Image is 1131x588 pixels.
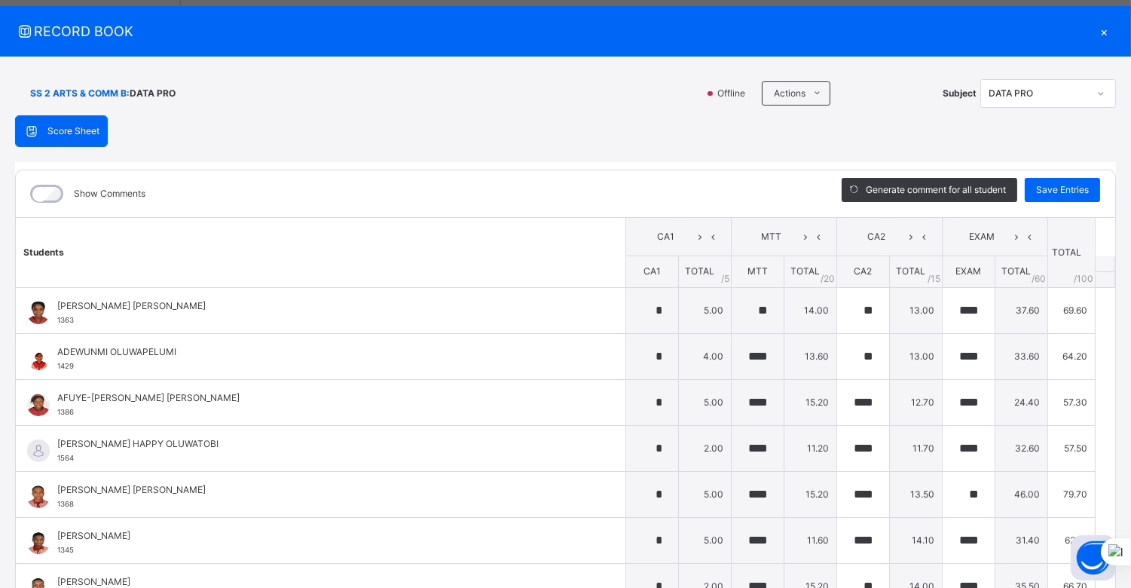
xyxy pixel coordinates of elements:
[784,287,837,333] td: 14.00
[57,316,74,324] span: 1363
[943,87,977,100] span: Subject
[57,362,74,370] span: 1429
[57,500,74,508] span: 1368
[637,230,694,243] span: CA1
[1048,287,1096,333] td: 69.60
[1048,471,1096,517] td: 79.70
[956,265,982,277] span: EXAM
[679,471,732,517] td: 5.00
[27,302,50,324] img: 1363.png
[686,265,715,277] span: TOTAL
[679,425,732,471] td: 2.00
[57,546,74,554] span: 1345
[784,471,837,517] td: 15.20
[995,517,1048,563] td: 31.40
[1074,272,1093,286] span: /100
[716,87,754,100] span: Offline
[866,183,1006,197] span: Generate comment for all student
[784,333,837,379] td: 13.60
[854,265,873,277] span: CA2
[643,265,661,277] span: CA1
[130,87,176,100] span: DATA PRO
[890,471,943,517] td: 13.50
[1048,425,1096,471] td: 57.50
[1048,218,1096,288] th: TOTAL
[995,333,1048,379] td: 33.60
[784,425,837,471] td: 11.20
[1093,21,1116,41] div: ×
[995,379,1048,425] td: 24.40
[821,272,835,286] span: / 20
[57,483,591,497] span: [PERSON_NAME] [PERSON_NAME]
[848,230,905,243] span: CA2
[30,87,130,100] span: SS 2 ARTS & COMM B :
[57,408,74,416] span: 1386
[995,425,1048,471] td: 32.60
[784,379,837,425] td: 15.20
[27,485,50,508] img: 1368.png
[890,379,943,425] td: 12.70
[27,531,50,554] img: 1345.png
[679,379,732,425] td: 5.00
[1032,272,1046,286] span: / 60
[995,471,1048,517] td: 46.00
[1048,379,1096,425] td: 57.30
[679,287,732,333] td: 5.00
[791,265,821,277] span: TOTAL
[23,247,64,258] span: Students
[1048,333,1096,379] td: 64.20
[954,230,1010,243] span: EXAM
[890,287,943,333] td: 13.00
[989,87,1088,100] div: DATA PRO
[897,265,926,277] span: TOTAL
[47,124,99,138] span: Score Sheet
[57,345,591,359] span: ADEWUNMI OLUWAPELUMI
[890,333,943,379] td: 13.00
[890,425,943,471] td: 11.70
[747,265,768,277] span: MTT
[57,454,74,462] span: 1564
[57,299,591,313] span: [PERSON_NAME] [PERSON_NAME]
[1071,535,1116,580] button: Open asap
[15,21,1093,41] span: RECORD BOOK
[27,348,50,370] img: 1429.png
[57,391,591,405] span: AFUYE-[PERSON_NAME] [PERSON_NAME]
[995,287,1048,333] td: 37.60
[57,437,591,451] span: [PERSON_NAME] HAPPY OLUWATOBI
[743,230,799,243] span: MTT
[27,439,50,462] img: default.svg
[721,272,729,286] span: / 5
[27,394,50,416] img: 1386.png
[679,333,732,379] td: 4.00
[784,517,837,563] td: 11.60
[890,517,943,563] td: 14.10
[57,529,591,543] span: [PERSON_NAME]
[679,517,732,563] td: 5.00
[74,187,145,201] label: Show Comments
[1036,183,1089,197] span: Save Entries
[1048,517,1096,563] td: 62.10
[928,272,940,286] span: / 15
[1002,265,1032,277] span: TOTAL
[774,87,805,100] span: Actions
